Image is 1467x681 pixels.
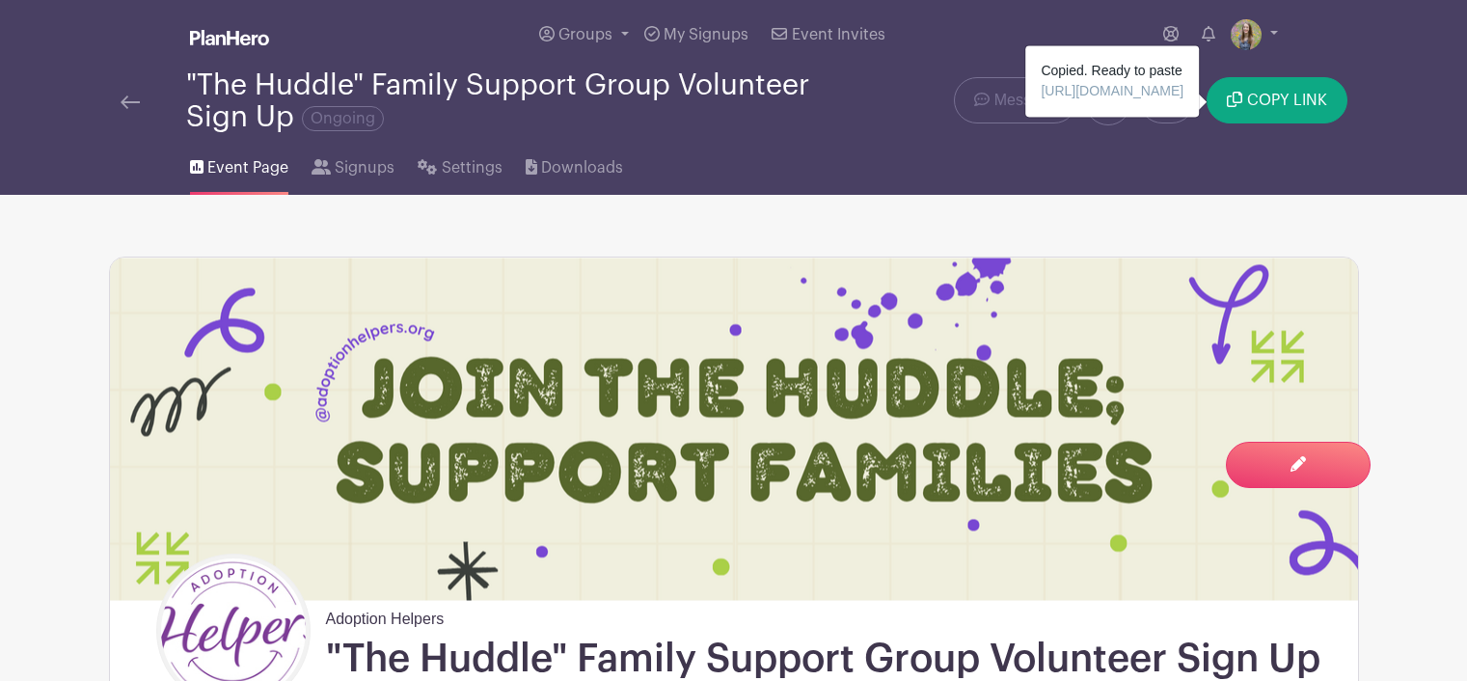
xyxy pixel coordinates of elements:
a: Settings [418,133,502,195]
div: Copied. Ready to paste [1025,45,1199,117]
a: Downloads [526,133,623,195]
img: logo_white-6c42ec7e38ccf1d336a20a19083b03d10ae64f83f12c07503d8b9e83406b4c7d.svg [190,30,269,45]
span: Ongoing [302,106,384,131]
button: COPY LINK [1207,77,1346,123]
img: IMG_0582.jpg [1231,19,1262,50]
a: Message [954,77,1076,123]
span: Settings [442,156,503,179]
a: Event Page [190,133,288,195]
span: Event Page [207,156,288,179]
span: Signups [335,156,394,179]
span: Message [994,89,1057,112]
span: COPY LINK [1247,93,1327,108]
div: "The Huddle" Family Support Group Volunteer Sign Up [186,69,811,133]
img: back-arrow-29a5d9b10d5bd6ae65dc969a981735edf675c4d7a1fe02e03b50dbd4ba3cdb55.svg [121,95,140,109]
span: [URL][DOMAIN_NAME] [1041,83,1183,98]
span: Downloads [541,156,623,179]
span: Groups [558,27,612,42]
span: Event Invites [792,27,885,42]
a: Signups [312,133,394,195]
img: event_banner_8604.png [110,258,1358,600]
span: Adoption Helpers [326,600,445,631]
span: My Signups [664,27,748,42]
